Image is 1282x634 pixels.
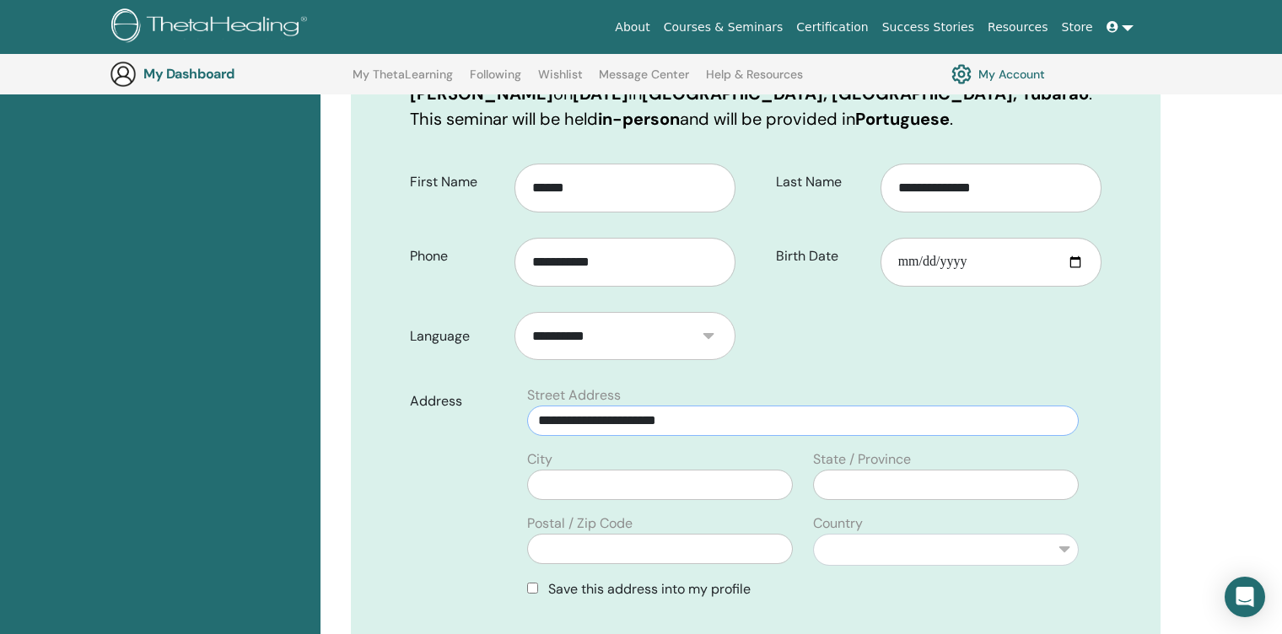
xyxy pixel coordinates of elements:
[875,12,981,43] a: Success Stories
[527,385,621,406] label: Street Address
[789,12,875,43] a: Certification
[981,12,1055,43] a: Resources
[397,240,514,272] label: Phone
[657,12,790,43] a: Courses & Seminars
[813,513,863,534] label: Country
[951,60,972,89] img: cog.svg
[573,83,628,105] b: [DATE]
[1225,577,1265,617] div: Open Intercom Messenger
[110,61,137,88] img: generic-user-icon.jpg
[548,580,751,598] span: Save this address into my profile
[527,449,552,470] label: City
[763,166,881,198] label: Last Name
[527,513,633,534] label: Postal / Zip Code
[410,57,703,105] b: Basic DNA with [PERSON_NAME]
[608,12,656,43] a: About
[143,66,312,82] h3: My Dashboard
[397,320,514,352] label: Language
[470,67,521,94] a: Following
[599,67,689,94] a: Message Center
[111,8,313,46] img: logo.png
[353,67,453,94] a: My ThetaLearning
[763,240,881,272] label: Birth Date
[397,166,514,198] label: First Name
[706,67,803,94] a: Help & Resources
[538,67,583,94] a: Wishlist
[598,108,680,130] b: in-person
[813,449,911,470] label: State / Province
[642,83,1089,105] b: [GEOGRAPHIC_DATA], [GEOGRAPHIC_DATA], Tubarão
[855,108,950,130] b: Portuguese
[397,385,517,417] label: Address
[1055,12,1100,43] a: Store
[951,60,1045,89] a: My Account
